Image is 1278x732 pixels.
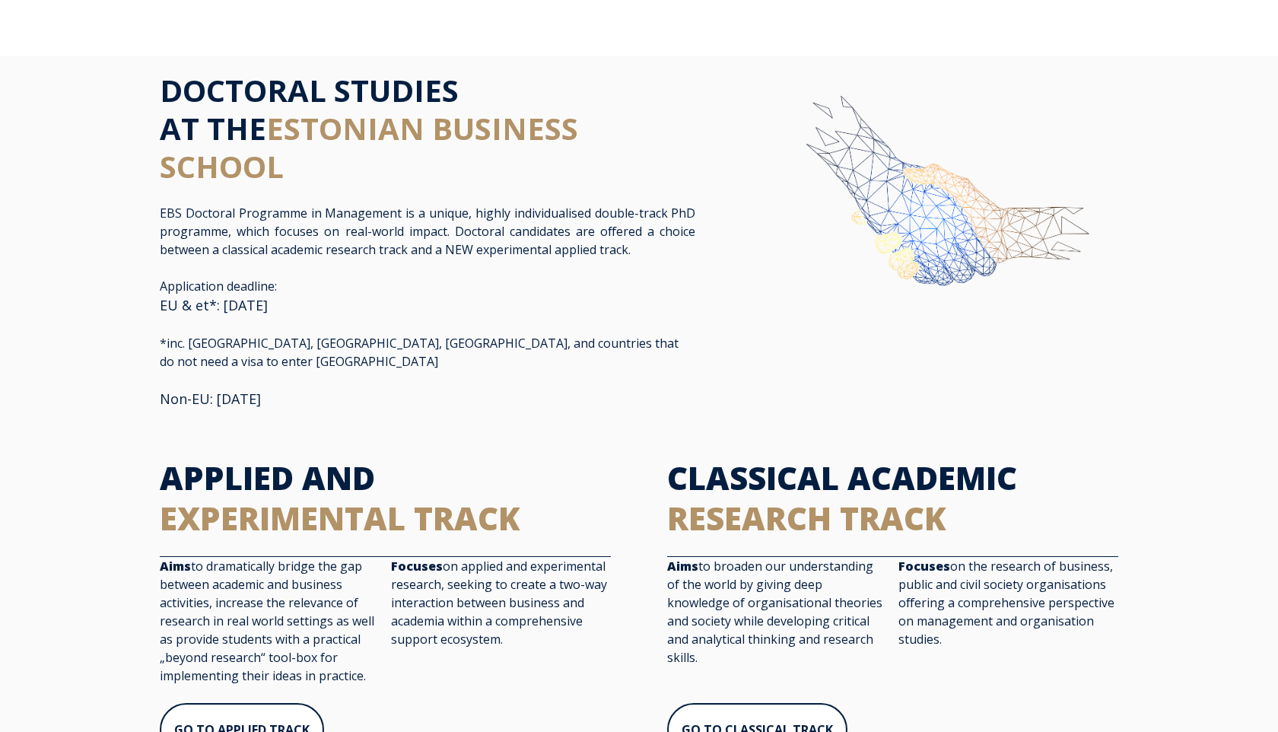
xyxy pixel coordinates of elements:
strong: Aims [160,558,191,574]
span: Non-EU: [DATE] [160,390,261,408]
p: Application deadline: [160,277,695,409]
span: *inc. [GEOGRAPHIC_DATA], [GEOGRAPHIC_DATA], [GEOGRAPHIC_DATA], and countries that do not need a v... [160,335,679,370]
span: ESTONIAN BUSINESS SCHOOL [160,107,578,187]
p: EBS Doctoral Programme in Management is a unique, highly individualised double-track PhD programm... [160,204,695,259]
span: on the research of business, public and civil society organisations offering a comprehensive pers... [898,558,1114,648]
span: to dramatically bridge the gap between academic and business activities, increase the relevance o... [160,558,374,684]
h2: CLASSICAL ACADEMIC [667,458,1118,538]
img: img-ebs-hand [752,72,1118,355]
span: EU & et*: [DATE] [160,296,268,314]
strong: Focuses [898,558,950,574]
span: to broaden our understanding of the world by giving deep knowledge of organisational theories and... [667,558,882,666]
h1: DOCTORAL STUDIES AT THE [160,72,695,186]
strong: Aims [667,558,698,574]
strong: Focuses [391,558,443,574]
span: EXPERIMENTAL TRACK [160,496,520,539]
h2: APPLIED AND [160,458,611,538]
span: on applied and experimental research, seeking to create a two-way interaction between business an... [391,558,607,648]
span: RESEARCH TRACK [667,496,946,539]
